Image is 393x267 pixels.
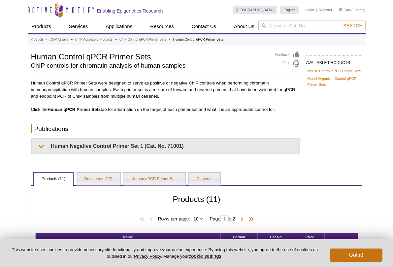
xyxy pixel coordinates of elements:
[316,6,317,14] li: |
[34,173,73,186] a: Products (11)
[173,38,223,41] li: Human Control qPCR Primer Sets
[258,20,366,31] input: Keyword, Cat. No.
[138,216,148,223] span: First Page
[31,106,300,113] p: Click the tab for information on the target of each primer set and what it is an appropriate cont...
[36,233,221,241] th: Name
[97,8,163,14] h2: Enabling Epigenetics Research
[339,8,350,12] a: Cart
[32,139,299,153] summary: Human Negative Control Primer Set 1 (Cat. No. 71001)
[31,37,44,43] a: Products
[123,173,185,186] a: Human qPCR Primer Sets
[319,8,332,12] a: Register
[275,60,300,67] a: Print
[45,38,47,41] li: »
[308,76,361,87] a: Model Organism Control qPCR Primer Sets
[305,8,314,12] a: Login
[239,216,245,223] span: Next Page
[31,51,268,61] h1: Human Control qPCR Primer Sets
[169,38,171,41] li: »
[75,37,113,43] a: ChIP Accessory Products
[306,55,362,67] h2: AVAILABLE PRODUCTS
[233,6,277,14] a: [GEOGRAPHIC_DATA]
[134,254,161,259] a: Privacy Policy
[339,6,366,14] li: (0 items)
[31,63,268,69] h2: ChIP controls for chromatin analysis of human samples
[158,215,206,222] span: Rows per page:
[245,216,255,223] span: Last Page
[280,6,299,14] a: English
[71,38,73,41] li: »
[330,249,382,262] button: Got it!
[189,253,221,259] button: cookie settings
[295,233,324,241] th: Price
[11,247,319,259] p: This website uses cookies to provide necessary site functionality and improve your online experie...
[233,216,235,221] span: 2
[31,78,300,100] p: Human Control qPCR Primer Sets were designed to serve as positive or negative ChIP controls when ...
[258,233,295,241] th: Cat No.
[230,20,258,33] a: About Us
[189,173,220,186] a: Contents
[339,8,342,11] img: Your Cart
[308,68,361,74] a: Mouse Control qPCR Primer Sets
[341,23,364,29] button: Search
[49,37,68,43] a: ChIP Assays
[343,23,362,28] span: Search
[188,20,220,33] a: Contact Us
[115,38,117,41] li: »
[146,20,178,33] a: Resources
[28,20,55,33] a: Products
[48,107,101,112] b: Human qPCR Primer Sets
[221,233,258,241] th: Format
[35,196,358,209] h2: Products (11)
[206,216,238,222] span: Page of
[102,20,136,33] a: Applications
[275,51,300,58] a: Feedback
[31,124,300,133] h2: Publications
[76,173,120,186] a: Documents (12)
[119,37,166,43] a: ChIP Control qPCR Primer Sets
[148,216,154,223] span: Previous Page
[65,20,92,33] a: Services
